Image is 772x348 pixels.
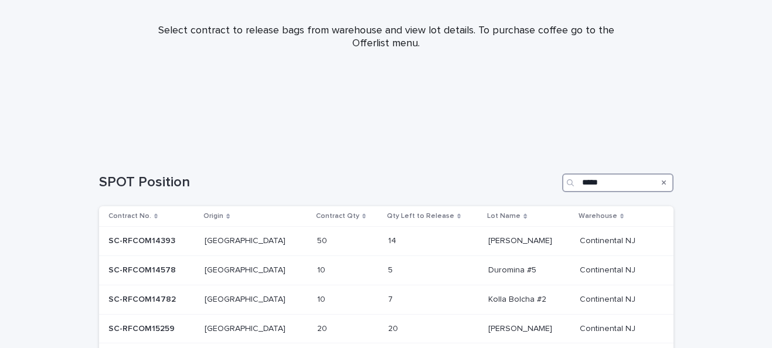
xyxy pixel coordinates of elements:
[108,263,178,275] p: SC-RFCOM14578
[488,263,539,275] p: Duromina #5
[562,173,674,192] input: Search
[99,255,674,285] tr: SC-RFCOM14578SC-RFCOM14578 [GEOGRAPHIC_DATA][GEOGRAPHIC_DATA] 1010 55 Duromina #5Duromina #5 Cont...
[205,263,288,275] p: [GEOGRAPHIC_DATA]
[317,234,329,246] p: 50
[388,292,395,305] p: 7
[152,25,621,50] p: Select contract to release bags from warehouse and view lot details. To purchase coffee go to the...
[99,285,674,314] tr: SC-RFCOM14782SC-RFCOM14782 [GEOGRAPHIC_DATA][GEOGRAPHIC_DATA] 1010 77 Kolla Bolcha #2Kolla Bolcha...
[487,210,521,223] p: Lot Name
[579,210,617,223] p: Warehouse
[387,210,454,223] p: Qty Left to Release
[99,314,674,343] tr: SC-RFCOM15259SC-RFCOM15259 [GEOGRAPHIC_DATA][GEOGRAPHIC_DATA] 2020 2020 [PERSON_NAME][PERSON_NAME...
[108,322,177,334] p: SC-RFCOM15259
[317,292,328,305] p: 10
[205,234,288,246] p: [GEOGRAPHIC_DATA]
[316,210,359,223] p: Contract Qty
[205,322,288,334] p: [GEOGRAPHIC_DATA]
[317,322,329,334] p: 20
[580,234,638,246] p: Continental NJ
[488,292,549,305] p: Kolla Bolcha #2
[388,234,399,246] p: 14
[99,174,557,191] h1: SPOT Position
[488,322,555,334] p: [PERSON_NAME]
[388,263,395,275] p: 5
[99,227,674,256] tr: SC-RFCOM14393SC-RFCOM14393 [GEOGRAPHIC_DATA][GEOGRAPHIC_DATA] 5050 1414 [PERSON_NAME][PERSON_NAME...
[388,322,400,334] p: 20
[203,210,223,223] p: Origin
[317,263,328,275] p: 10
[108,292,178,305] p: SC-RFCOM14782
[580,292,638,305] p: Continental NJ
[108,234,178,246] p: SC-RFCOM14393
[488,234,555,246] p: [PERSON_NAME]
[205,292,288,305] p: [GEOGRAPHIC_DATA]
[580,322,638,334] p: Continental NJ
[580,263,638,275] p: Continental NJ
[108,210,151,223] p: Contract No.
